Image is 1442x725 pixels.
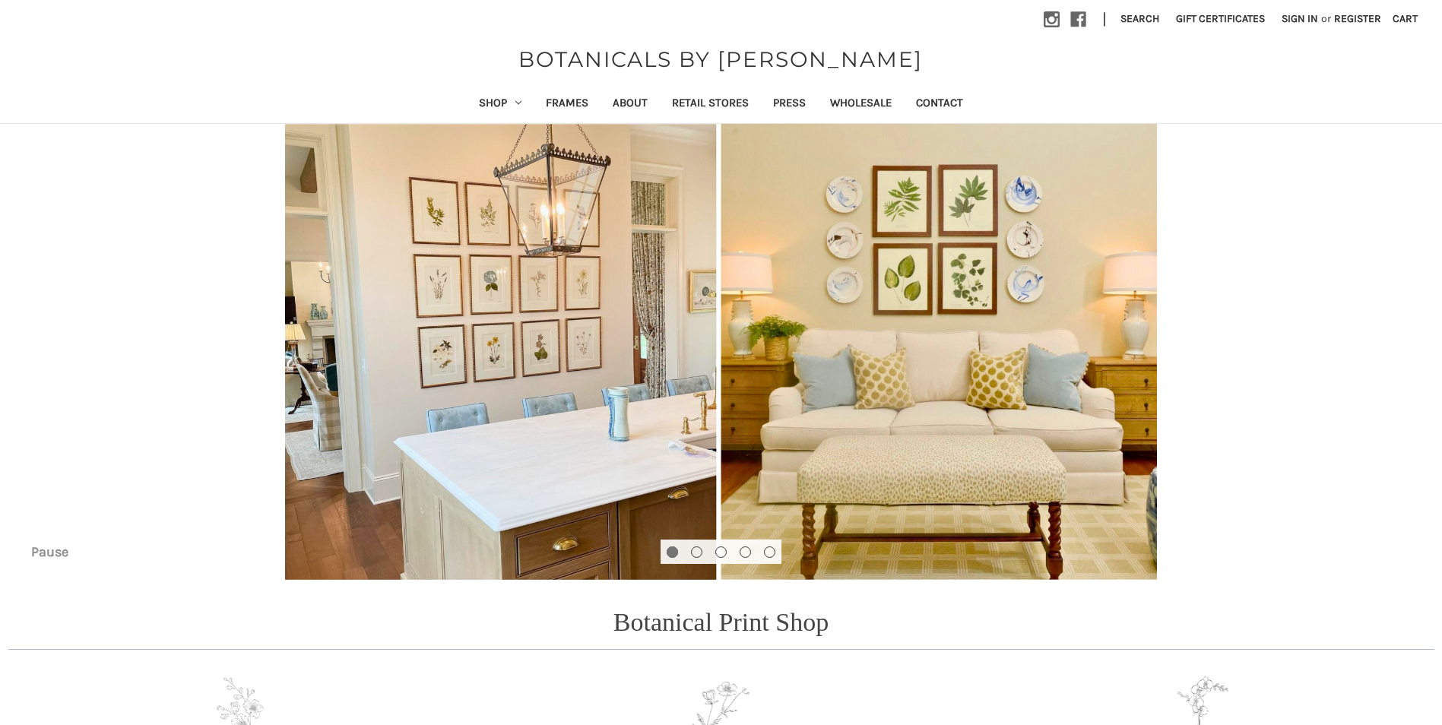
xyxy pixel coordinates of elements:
[765,566,775,567] span: Go to slide 5 of 5
[740,566,750,567] span: Go to slide 4 of 5
[1097,8,1112,32] li: |
[904,86,975,123] a: Contact
[667,546,678,558] button: Go to slide 1 of 5, active
[764,546,775,558] button: Go to slide 5 of 5
[613,603,829,641] p: Botanical Print Shop
[511,43,930,75] a: BOTANICALS BY [PERSON_NAME]
[660,86,761,123] a: Retail Stores
[467,86,534,123] a: Shop
[1320,11,1333,27] span: or
[1393,12,1418,25] span: Cart
[740,546,751,558] button: Go to slide 4 of 5
[691,546,702,558] button: Go to slide 2 of 5
[818,86,904,123] a: Wholesale
[534,86,601,123] a: Frames
[601,86,660,123] a: About
[715,546,727,558] button: Go to slide 3 of 5
[19,540,80,564] button: Pause carousel
[761,86,818,123] a: Press
[716,566,726,567] span: Go to slide 3 of 5
[692,566,702,567] span: Go to slide 2 of 5
[667,566,677,567] span: Go to slide 1 of 5, active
